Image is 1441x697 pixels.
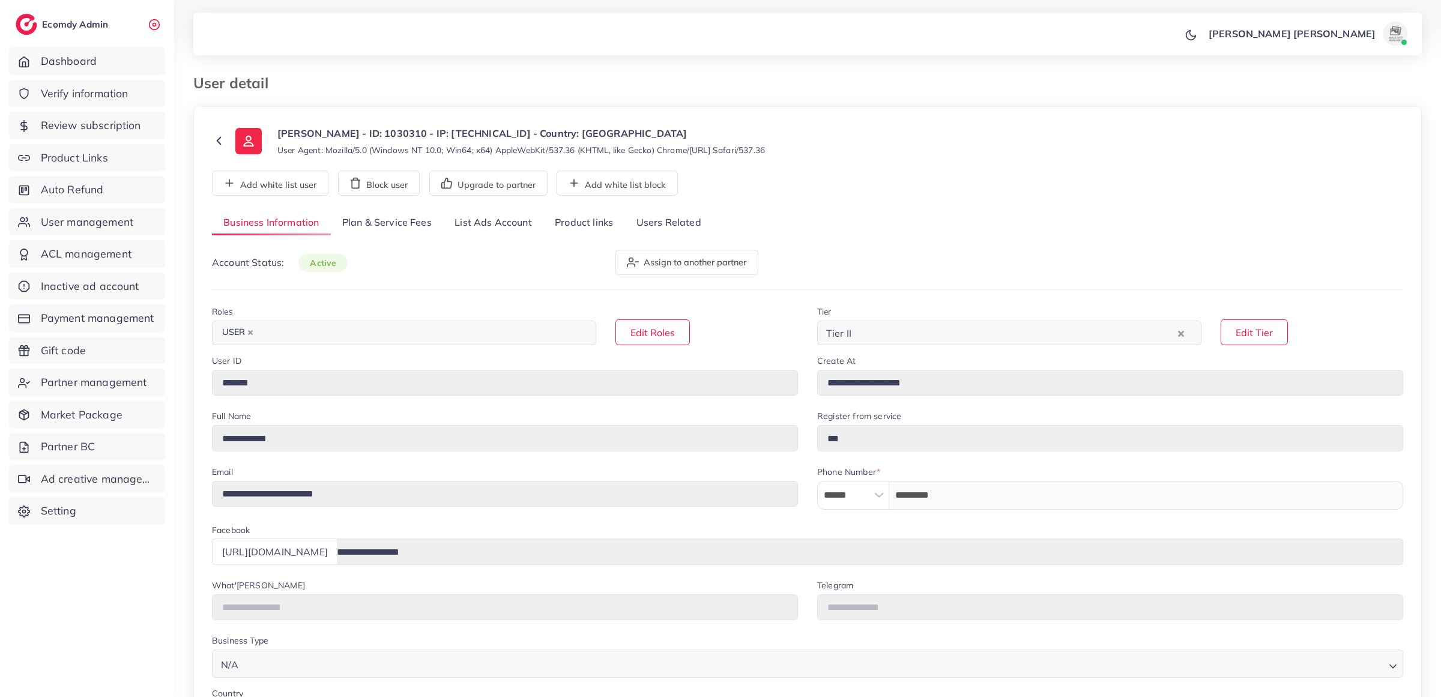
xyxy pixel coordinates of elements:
span: active [298,254,348,272]
img: ic-user-info.36bf1079.svg [235,128,262,154]
span: Market Package [41,407,122,423]
div: [URL][DOMAIN_NAME] [212,539,337,564]
button: Assign to another partner [615,250,758,275]
p: [PERSON_NAME] [PERSON_NAME] [1209,26,1376,41]
a: User management [9,208,165,236]
a: Business Information [212,210,331,236]
button: Edit Roles [615,319,690,345]
span: Setting [41,503,76,519]
h2: Ecomdy Admin [42,19,111,30]
a: Product links [543,210,624,236]
span: Tier II [824,324,854,342]
span: Auto Refund [41,182,104,198]
h3: User detail [193,74,278,92]
a: Auto Refund [9,176,165,204]
span: Partner BC [41,439,95,454]
a: Setting [9,497,165,525]
span: USER [217,324,259,341]
label: Email [212,466,233,478]
input: Search for option [260,324,581,342]
a: Review subscription [9,112,165,139]
label: Business Type [212,635,268,647]
button: Upgrade to partner [429,170,548,196]
a: Partner BC [9,433,165,460]
a: Gift code [9,337,165,364]
img: avatar [1383,22,1407,46]
span: Payment management [41,310,154,326]
p: [PERSON_NAME] - ID: 1030310 - IP: [TECHNICAL_ID] - Country: [GEOGRAPHIC_DATA] [277,126,765,140]
a: Inactive ad account [9,273,165,300]
p: Account Status: [212,255,348,270]
span: Gift code [41,343,86,358]
button: Add white list user [212,170,328,196]
div: Search for option [212,650,1403,678]
a: ACL management [9,240,165,268]
span: Inactive ad account [41,279,139,294]
a: List Ads Account [443,210,543,236]
span: Product Links [41,150,108,166]
a: [PERSON_NAME] [PERSON_NAME]avatar [1202,22,1412,46]
button: Deselect USER [247,330,253,336]
a: Payment management [9,304,165,332]
input: Search for option [242,653,1384,674]
button: Add white list block [557,170,678,196]
label: Phone Number [817,466,880,478]
button: Block user [338,170,420,196]
span: ACL management [41,246,131,262]
a: Users Related [624,210,712,236]
span: User management [41,214,133,230]
label: Register from service [817,410,901,422]
input: Search for option [855,324,1175,342]
span: Ad creative management [41,471,156,487]
a: Product Links [9,144,165,172]
label: Facebook [212,524,250,536]
a: Plan & Service Fees [331,210,443,236]
a: Dashboard [9,47,165,75]
a: logoEcomdy Admin [16,14,111,35]
div: Search for option [817,321,1201,345]
span: N/A [219,656,241,674]
label: Create At [817,355,856,367]
label: Full Name [212,410,251,422]
div: Search for option [212,321,596,345]
a: Ad creative management [9,465,165,493]
span: Review subscription [41,118,141,133]
a: Market Package [9,401,165,429]
img: logo [16,14,37,35]
button: Edit Tier [1221,319,1288,345]
a: Verify information [9,80,165,107]
label: User ID [212,355,241,367]
span: Dashboard [41,53,97,69]
label: What'[PERSON_NAME] [212,579,305,591]
a: Partner management [9,369,165,396]
label: Roles [212,306,233,318]
small: User Agent: Mozilla/5.0 (Windows NT 10.0; Win64; x64) AppleWebKit/537.36 (KHTML, like Gecko) Chro... [277,144,765,156]
span: Verify information [41,86,128,101]
span: Partner management [41,375,147,390]
label: Tier [817,306,832,318]
label: Telegram [817,579,853,591]
button: Clear Selected [1178,326,1184,340]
